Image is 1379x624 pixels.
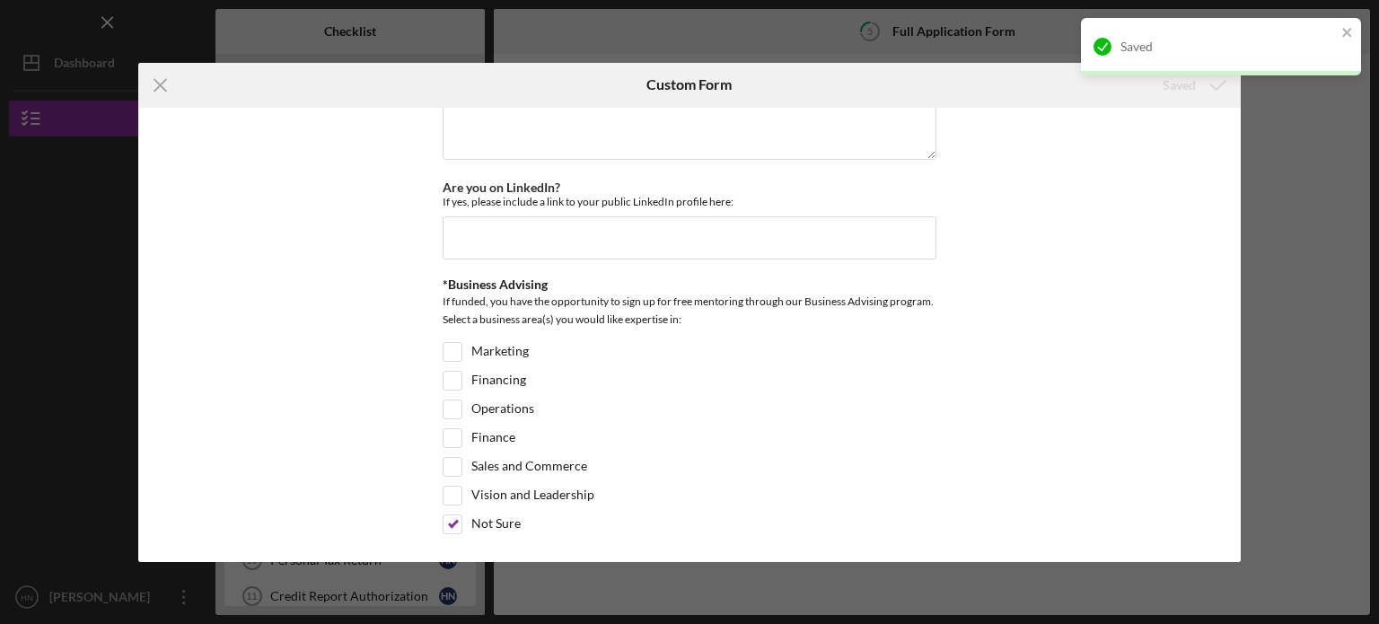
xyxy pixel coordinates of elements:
label: Operations [471,400,534,418]
label: Finance [471,429,515,447]
label: Not Sure [471,515,521,533]
div: If yes, please include a link to your public LinkedIn profile here: [443,195,936,208]
label: Marketing [471,343,529,361]
div: If funded, you have the opportunity to sign up for free mentoring through our Business Advising p... [443,293,936,333]
label: Sales and Commerce [471,458,587,476]
label: Are you on LinkedIn? [443,180,560,195]
button: close [1341,25,1354,42]
h6: Custom Form [646,76,732,92]
div: Saved [1120,40,1336,54]
div: *Business Advising [443,277,936,292]
label: Financing [471,372,526,390]
label: Vision and Leadership [471,487,594,505]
